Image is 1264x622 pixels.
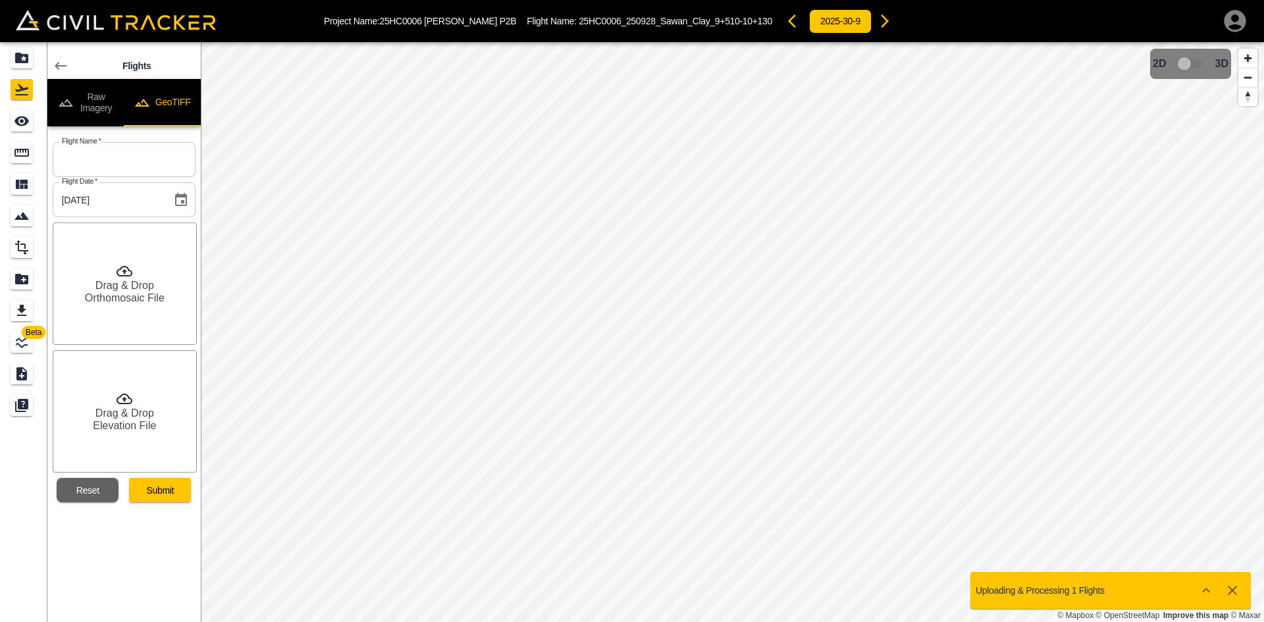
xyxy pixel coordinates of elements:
[201,42,1264,622] canvas: Map
[1096,611,1160,620] a: OpenStreetMap
[976,585,1105,596] p: Uploading & Processing 1 Flights
[1193,577,1219,604] button: Show more
[1230,611,1261,620] a: Maxar
[1153,58,1166,70] span: 2D
[324,16,516,26] p: Project Name: 25HC0006 [PERSON_NAME] P2B
[527,16,772,26] p: Flight Name:
[1238,87,1257,106] button: Reset bearing to north
[1215,58,1228,70] span: 3D
[1238,68,1257,87] button: Zoom out
[809,9,872,34] button: 2025-30-9
[1238,49,1257,68] button: Zoom in
[1057,611,1093,620] a: Mapbox
[16,10,216,30] img: Civil Tracker
[579,16,772,26] span: 25HC0006_250928_Sawan_Clay_9+510-10+130
[1163,611,1228,620] a: Map feedback
[1172,51,1210,76] span: 3D model not uploaded yet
